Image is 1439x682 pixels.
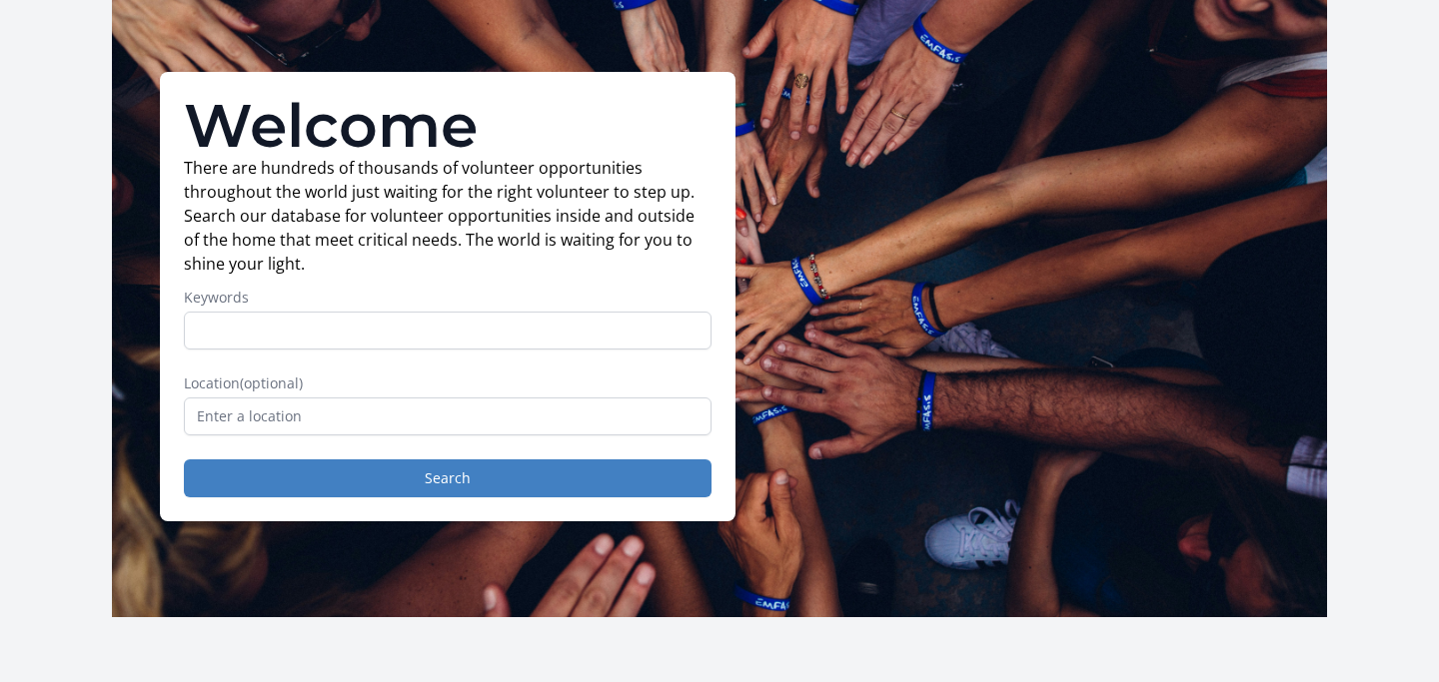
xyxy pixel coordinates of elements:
[184,96,712,156] h1: Welcome
[184,156,712,276] p: There are hundreds of thousands of volunteer opportunities throughout the world just waiting for ...
[184,373,712,393] label: Location
[184,288,712,308] label: Keywords
[184,397,712,435] input: Enter a location
[240,373,303,392] span: (optional)
[184,459,712,497] button: Search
